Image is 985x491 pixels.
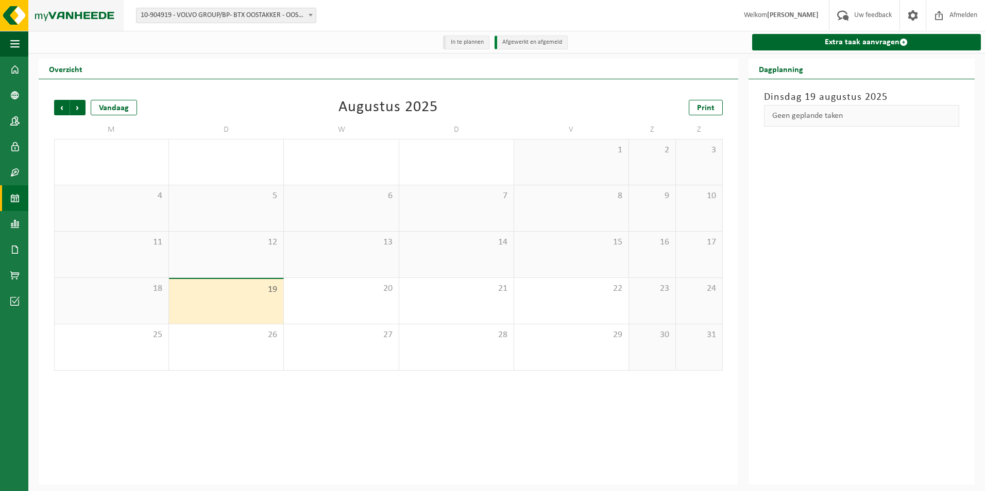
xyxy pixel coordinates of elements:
span: 13 [289,237,393,248]
span: 24 [681,283,717,294]
a: Print [689,100,723,115]
span: 2 [634,145,670,156]
span: 9 [634,190,670,202]
span: 6 [289,190,393,202]
span: 16 [634,237,670,248]
div: Vandaag [91,100,137,115]
span: 26 [174,329,278,341]
span: 30 [634,329,670,341]
div: Augustus 2025 [338,100,438,115]
span: 10-904919 - VOLVO GROUP/BP- BTX OOSTAKKER - OOSTAKKER [136,8,316,23]
span: 27 [289,329,393,341]
span: 29 [519,329,623,341]
td: D [399,120,514,139]
td: D [169,120,284,139]
span: 28 [404,329,508,341]
li: In te plannen [443,36,489,49]
span: 22 [519,283,623,294]
span: 19 [174,284,278,295]
span: 25 [60,329,163,341]
span: 23 [634,283,670,294]
span: 10 [681,190,717,202]
span: 15 [519,237,623,248]
span: 18 [60,283,163,294]
span: Vorige [54,100,70,115]
span: 12 [174,237,278,248]
td: Z [676,120,723,139]
a: Extra taak aanvragen [752,34,981,50]
span: 1 [519,145,623,156]
span: 14 [404,237,508,248]
span: Print [697,104,715,112]
span: 21 [404,283,508,294]
td: Z [629,120,676,139]
span: Volgende [70,100,86,115]
h2: Overzicht [39,59,93,79]
td: M [54,120,169,139]
strong: [PERSON_NAME] [767,11,819,19]
li: Afgewerkt en afgemeld [495,36,568,49]
span: 17 [681,237,717,248]
span: 11 [60,237,163,248]
span: 7 [404,190,508,202]
h2: Dagplanning [749,59,813,79]
span: 5 [174,190,278,202]
td: W [284,120,399,139]
h3: Dinsdag 19 augustus 2025 [764,90,959,105]
td: V [514,120,629,139]
div: Geen geplande taken [764,105,959,127]
span: 3 [681,145,717,156]
span: 31 [681,329,717,341]
span: 20 [289,283,393,294]
span: 8 [519,190,623,202]
span: 10-904919 - VOLVO GROUP/BP- BTX OOSTAKKER - OOSTAKKER [137,8,316,23]
span: 4 [60,190,163,202]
